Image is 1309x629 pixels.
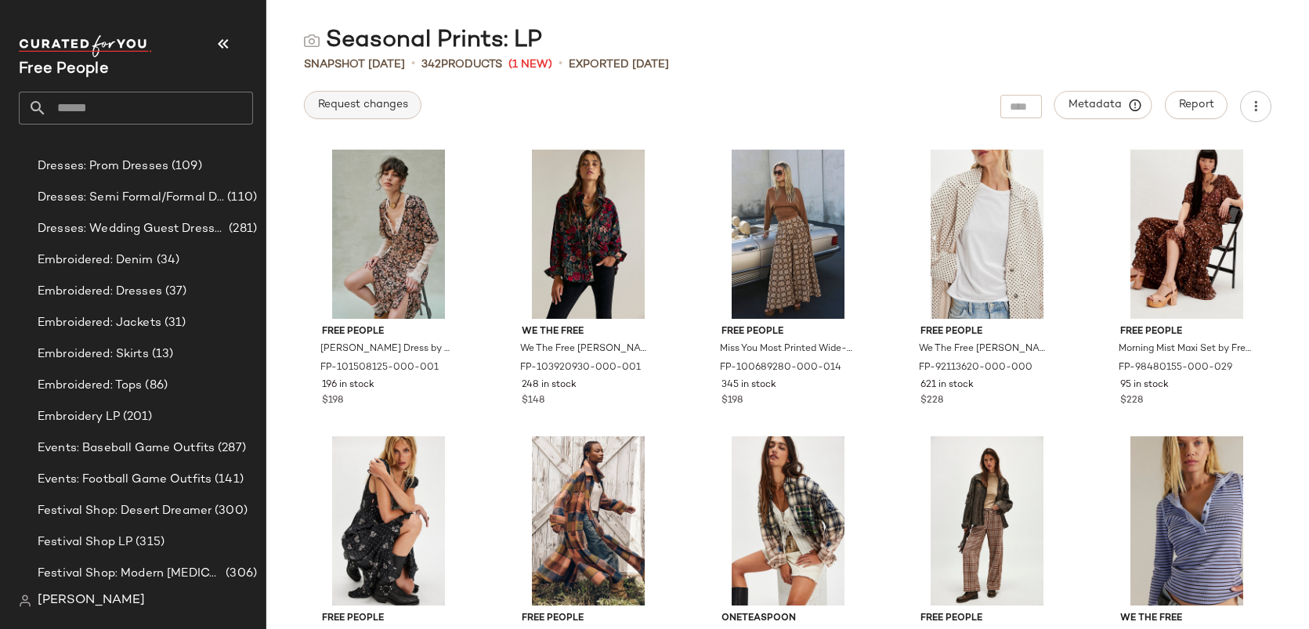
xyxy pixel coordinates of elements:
img: 101774081_009_a [309,436,468,606]
img: cfy_white_logo.C9jOOHJF.svg [19,35,152,57]
span: We The Free [PERSON_NAME] Duster Jacket by Free People, Size: L [919,342,1052,356]
span: • [411,55,415,74]
img: 92789312_014_a [908,436,1066,606]
span: Free People [721,325,855,339]
img: 100988112_040_c [1108,436,1266,606]
span: 196 in stock [322,378,374,392]
span: (201) [120,408,153,426]
div: Seasonal Prints: LP [304,25,542,56]
span: FP-100689280-000-014 [720,361,841,375]
span: Embroidered: Dresses [38,283,162,301]
span: Metadata [1068,98,1139,112]
span: FP-101508125-000-001 [320,361,439,375]
span: (141) [212,471,244,489]
img: svg%3e [19,595,31,607]
span: OneTeaspoon [721,612,855,626]
span: Request changes [317,99,408,111]
img: 101133627_049_a [709,436,867,606]
span: (315) [132,533,165,551]
span: Embroidered: Skirts [38,345,149,363]
span: Festival Shop LP [38,533,132,551]
span: [PERSON_NAME] Dress by Free People in Black, Size: XS [320,342,454,356]
button: Report [1165,91,1228,119]
span: Miss You Most Printed Wide-Leg Pants by Free People in Tan, Size: US 4 [720,342,853,356]
img: svg%3e [304,33,320,49]
span: (109) [168,157,202,175]
span: 95 in stock [1120,378,1169,392]
span: Embroidered: Denim [38,251,154,269]
span: (287) [215,439,246,457]
span: $198 [721,394,743,408]
span: Free People [322,612,455,626]
span: (34) [154,251,180,269]
span: 621 in stock [920,378,974,392]
span: 345 in stock [721,378,776,392]
img: 92113620_000_d [908,150,1066,319]
span: (300) [212,502,248,520]
span: (1 New) [508,56,552,73]
span: $198 [322,394,343,408]
button: Metadata [1054,91,1152,119]
p: Exported [DATE] [569,56,669,73]
span: We The Free [1120,612,1253,626]
span: Dresses: Wedding Guest Dresses [38,220,226,238]
img: 103920930_001_c [509,150,667,319]
span: $228 [1120,394,1143,408]
span: Current Company Name [19,61,109,78]
span: FP-103920930-000-001 [520,361,641,375]
span: (110) [224,189,257,207]
span: Embroidered: Jackets [38,314,161,332]
span: (37) [162,283,187,301]
span: Embroidered: Tops [38,377,142,395]
span: Free People [920,612,1054,626]
span: (13) [149,345,174,363]
span: • [559,55,562,74]
span: 342 [421,59,441,70]
span: Free People [322,325,455,339]
span: Report [1178,99,1214,111]
span: (281) [226,220,257,238]
span: Festival Shop: Modern [MEDICAL_DATA] [38,565,222,583]
span: We The Free [522,325,655,339]
span: Snapshot [DATE] [304,56,405,73]
span: Morning Mist Maxi Set by Free People in Brown, Size: XS [1119,342,1252,356]
img: 100689280_014_0 [709,150,867,319]
span: $228 [920,394,943,408]
span: Embroidery LP [38,408,120,426]
span: 248 in stock [522,378,577,392]
img: 102140472_085_0 [509,436,667,606]
span: (306) [222,565,257,583]
span: FP-98480155-000-029 [1119,361,1232,375]
img: 98480155_029_a [1108,150,1266,319]
img: 101508125_001_0 [309,150,468,319]
span: (31) [161,314,186,332]
span: $148 [522,394,544,408]
span: (86) [142,377,168,395]
span: Free People [522,612,655,626]
span: FP-92113620-000-000 [919,361,1032,375]
button: Request changes [304,91,421,119]
span: Events: Football Game Outfits [38,471,212,489]
span: Dresses: Semi Formal/Formal Dresses [38,189,224,207]
span: Free People [1120,325,1253,339]
span: [PERSON_NAME] [38,591,145,610]
span: Festival Shop: Desert Dreamer [38,502,212,520]
div: Products [421,56,502,73]
span: Dresses: Prom Dresses [38,157,168,175]
span: Events: Baseball Game Outfits [38,439,215,457]
span: We The Free [PERSON_NAME] Printed Top at Free People in Black, Size: S [520,342,653,356]
span: Free People [920,325,1054,339]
